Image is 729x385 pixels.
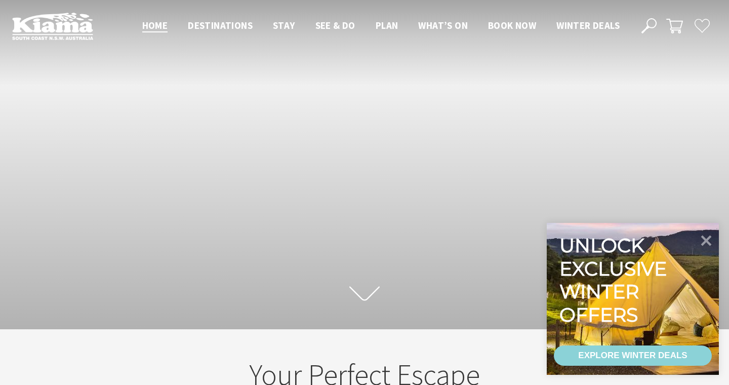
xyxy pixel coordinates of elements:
[132,18,630,34] nav: Main Menu
[273,19,295,31] span: Stay
[556,19,620,31] span: Winter Deals
[559,234,671,326] div: Unlock exclusive winter offers
[12,12,93,40] img: Kiama Logo
[315,19,355,31] span: See & Do
[578,345,687,366] div: EXPLORE WINTER DEALS
[488,19,536,31] span: Book now
[142,19,168,31] span: Home
[418,19,468,31] span: What’s On
[376,19,398,31] span: Plan
[554,345,712,366] a: EXPLORE WINTER DEALS
[188,19,253,31] span: Destinations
